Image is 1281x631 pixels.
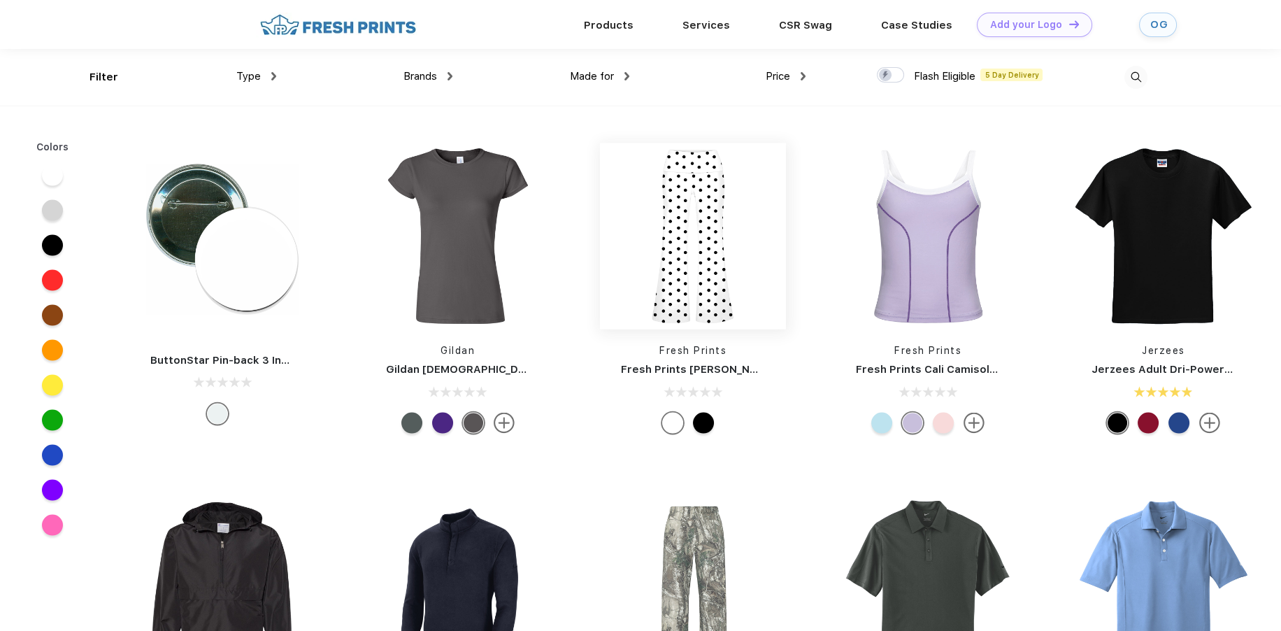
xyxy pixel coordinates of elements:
[902,413,923,434] div: Purple White mto
[463,413,484,434] div: Charcoal
[659,345,727,356] a: Fresh Prints
[1199,413,1220,434] img: more.svg
[1124,66,1147,89] img: desktop_search.svg
[401,413,422,434] div: Dark Heather
[1142,345,1185,356] a: Jerzees
[835,143,1021,329] img: func=resize&h=266
[1069,20,1079,28] img: DT
[662,413,683,434] div: White Black
[90,69,118,85] div: Filter
[990,19,1062,31] div: Add your Logo
[856,363,1112,376] a: Fresh Prints Cali Camisole with [PERSON_NAME]
[913,70,975,83] span: Flash Eligible
[779,19,832,31] a: CSR Swag
[365,143,551,329] img: func=resize&h=266
[129,153,315,339] img: func=resize&h=266
[207,404,228,425] div: Full Color
[403,70,437,83] span: Brands
[570,70,614,83] span: Made for
[441,345,475,356] a: Gildan
[964,413,985,434] img: more.svg
[256,13,420,37] img: fo%20logo%202.webp
[236,70,261,83] span: Type
[766,70,790,83] span: Price
[448,72,452,80] img: dropdown.png
[26,140,80,155] div: Colors
[1107,413,1128,434] div: Black
[600,143,786,329] img: func=resize&h=266
[432,413,453,434] div: Purple
[271,72,276,80] img: dropdown.png
[584,19,634,31] a: Products
[1150,19,1166,31] div: OG
[871,413,892,434] div: Baby Blue White mto
[1168,413,1189,434] div: Royal
[621,363,926,376] a: Fresh Prints [PERSON_NAME] Dot Fold-over Flared Pants
[682,19,730,31] a: Services
[624,72,629,80] img: dropdown.png
[150,354,369,367] a: ButtonStar Pin-back 3 Inch Round Button
[1138,413,1159,434] div: Cardinal
[1071,143,1257,329] img: func=resize&h=266
[386,363,682,376] a: Gildan [DEMOGRAPHIC_DATA]' Softstyle® Fitted T-Shirt
[494,413,515,434] img: more.svg
[693,413,714,434] div: Black White
[894,345,961,356] a: Fresh Prints
[1139,13,1177,37] a: OG
[801,72,806,80] img: dropdown.png
[933,413,954,434] div: Baby Pink mto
